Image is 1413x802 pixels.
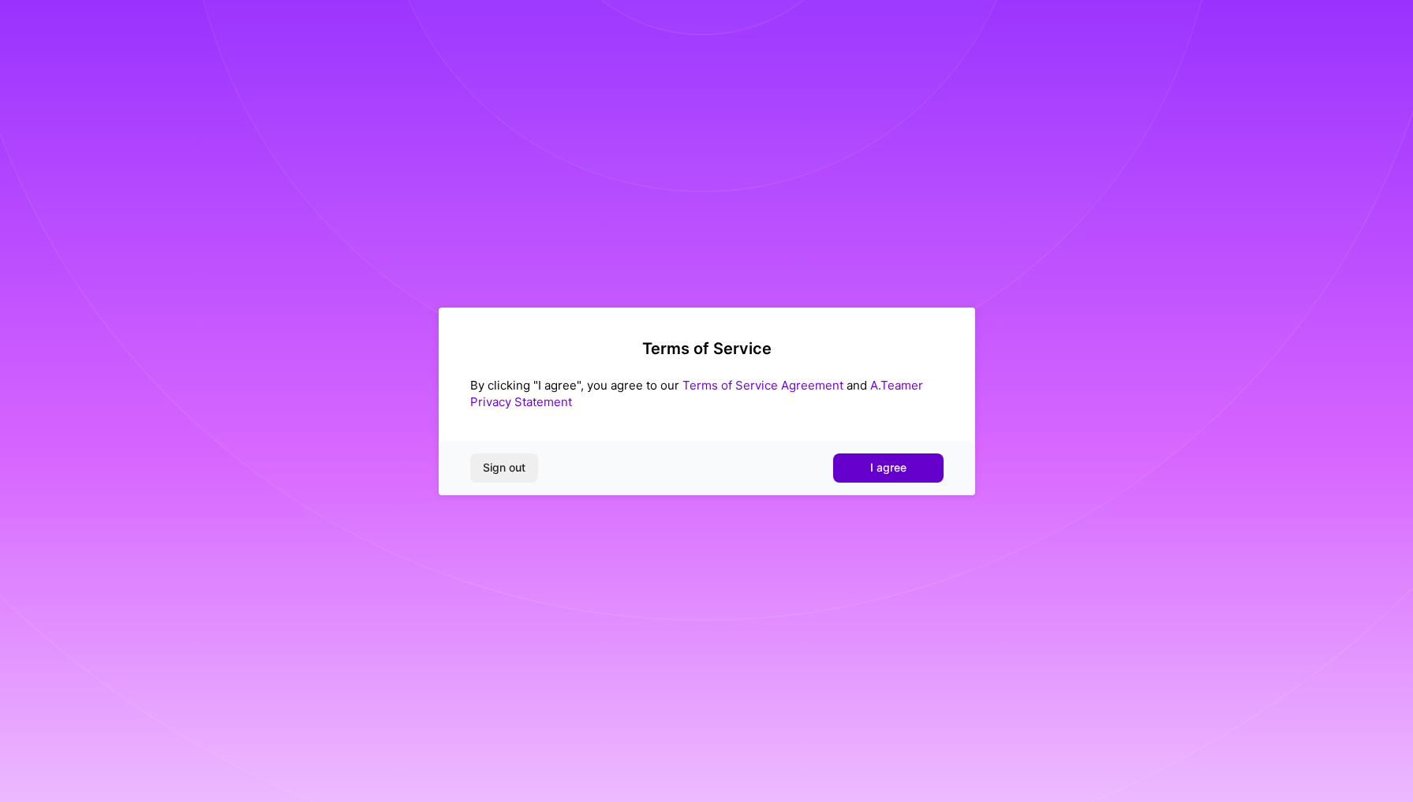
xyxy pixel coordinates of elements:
a: Terms of Service Agreement [682,378,843,393]
button: I agree [833,453,944,482]
span: Sign out [483,460,525,476]
span: I agree [870,460,906,476]
h2: Terms of Service [470,339,944,358]
div: By clicking "I agree", you agree to our and [470,377,944,410]
button: Sign out [470,453,538,482]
